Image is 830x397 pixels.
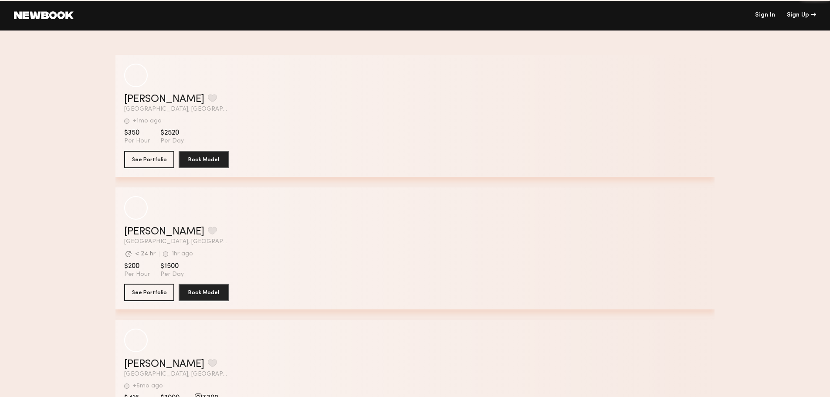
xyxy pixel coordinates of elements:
[787,12,816,18] div: Sign Up
[135,251,156,257] div: < 24 hr
[124,284,174,301] button: See Portfolio
[124,271,150,278] span: Per Hour
[160,129,184,137] span: $2520
[124,371,229,377] span: [GEOGRAPHIC_DATA], [GEOGRAPHIC_DATA]
[172,251,193,257] div: 1hr ago
[179,151,229,168] button: Book Model
[124,137,150,145] span: Per Hour
[124,129,150,137] span: $350
[124,106,229,112] span: [GEOGRAPHIC_DATA], [GEOGRAPHIC_DATA]
[179,284,229,301] button: Book Model
[124,239,229,245] span: [GEOGRAPHIC_DATA], [GEOGRAPHIC_DATA]
[124,151,174,168] button: See Portfolio
[160,137,184,145] span: Per Day
[124,262,150,271] span: $200
[160,271,184,278] span: Per Day
[133,118,162,124] div: +1mo ago
[755,12,775,18] a: Sign In
[133,383,163,389] div: +6mo ago
[124,94,204,105] a: [PERSON_NAME]
[124,227,204,237] a: [PERSON_NAME]
[124,359,204,370] a: [PERSON_NAME]
[160,262,184,271] span: $1500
